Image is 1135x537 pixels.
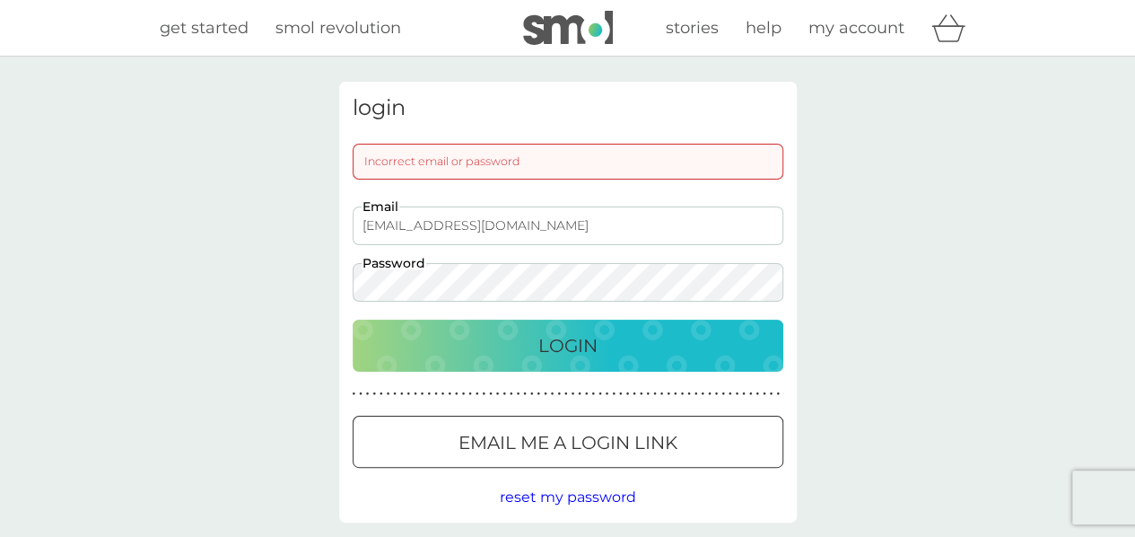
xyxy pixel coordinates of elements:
p: ● [667,390,670,399]
span: get started [160,18,249,38]
p: ● [640,390,643,399]
span: smol revolution [275,18,401,38]
div: Incorrect email or password [353,144,783,180]
p: ● [359,390,362,399]
p: ● [681,390,685,399]
a: my account [808,15,904,41]
span: help [746,18,781,38]
p: ● [551,390,554,399]
p: ● [585,390,589,399]
button: Login [353,320,783,372]
p: ● [427,390,431,399]
p: ● [353,390,356,399]
p: ● [598,390,602,399]
p: ● [434,390,438,399]
p: ● [544,390,547,399]
p: ● [468,390,472,399]
p: ● [653,390,657,399]
p: ● [612,390,616,399]
a: stories [666,15,719,41]
p: ● [572,390,575,399]
p: ● [736,390,739,399]
p: ● [646,390,650,399]
p: ● [530,390,534,399]
p: ● [400,390,404,399]
a: smol revolution [275,15,401,41]
p: ● [476,390,479,399]
p: ● [715,390,719,399]
p: ● [619,390,623,399]
p: ● [537,390,540,399]
p: ● [496,390,500,399]
p: ● [721,390,725,399]
p: ● [701,390,704,399]
p: ● [366,390,370,399]
p: ● [742,390,746,399]
a: get started [160,15,249,41]
p: ● [755,390,759,399]
p: ● [502,390,506,399]
p: ● [776,390,780,399]
p: ● [387,390,390,399]
p: ● [763,390,766,399]
p: ● [633,390,636,399]
p: ● [421,390,424,399]
p: ● [441,390,445,399]
p: ● [674,390,677,399]
p: ● [687,390,691,399]
span: stories [666,18,719,38]
p: ● [708,390,712,399]
p: ● [510,390,513,399]
h3: login [353,95,783,121]
a: help [746,15,781,41]
p: ● [517,390,520,399]
p: ● [749,390,753,399]
p: ● [694,390,698,399]
p: ● [770,390,773,399]
p: ● [462,390,466,399]
p: ● [578,390,581,399]
div: basket [931,10,976,46]
img: smol [523,11,613,45]
button: reset my password [500,486,636,509]
p: ● [448,390,451,399]
p: ● [455,390,458,399]
p: ● [591,390,595,399]
p: ● [626,390,630,399]
p: ● [606,390,609,399]
button: Email me a login link [353,416,783,468]
p: ● [407,390,411,399]
p: ● [523,390,527,399]
p: ● [414,390,417,399]
span: reset my password [500,489,636,506]
p: ● [482,390,485,399]
p: ● [372,390,376,399]
p: ● [393,390,397,399]
p: ● [564,390,568,399]
p: Email me a login link [458,428,677,457]
p: ● [380,390,383,399]
p: ● [729,390,732,399]
p: ● [660,390,664,399]
p: ● [489,390,493,399]
span: my account [808,18,904,38]
p: ● [557,390,561,399]
p: Login [538,331,598,360]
